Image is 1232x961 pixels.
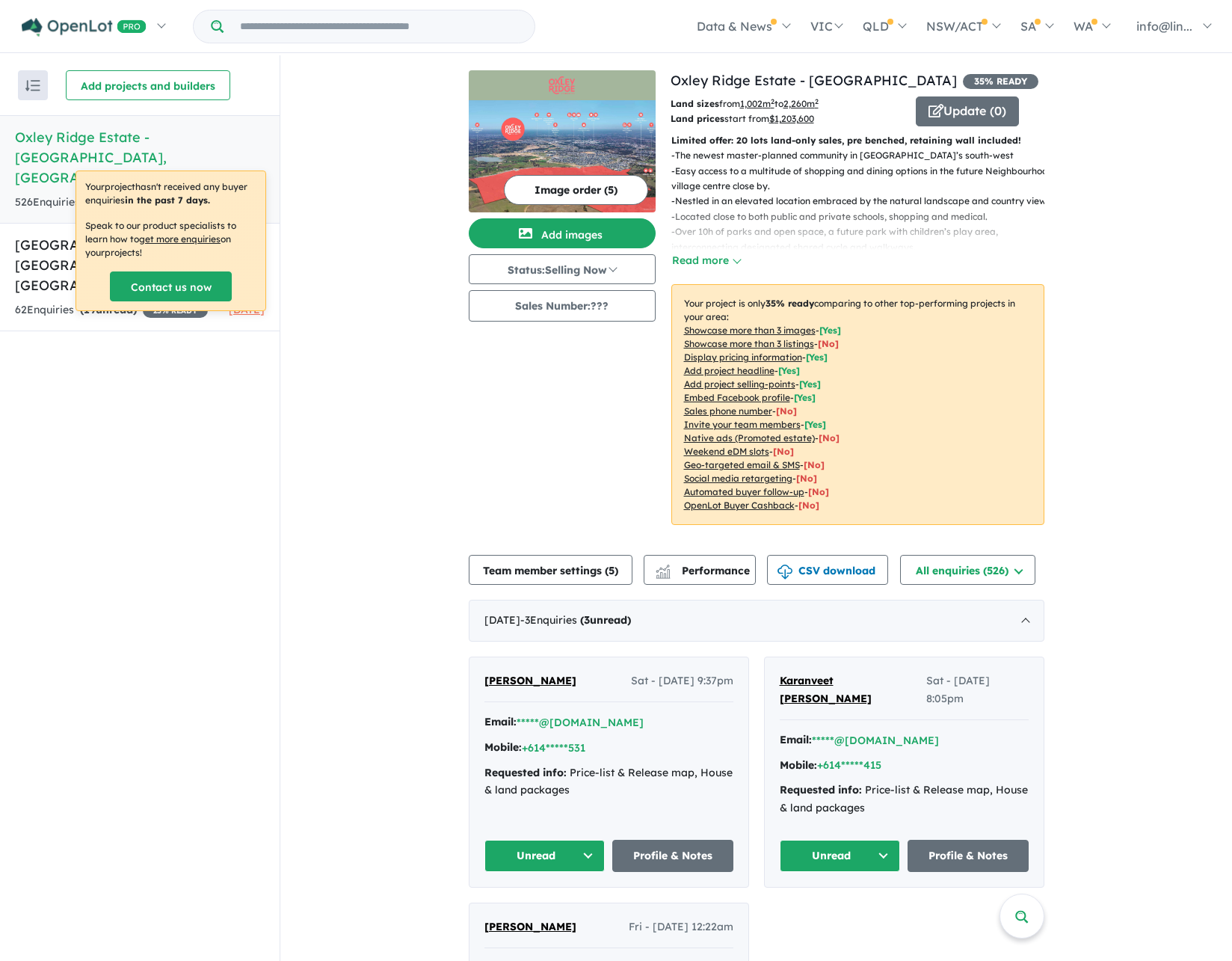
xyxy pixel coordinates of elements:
u: Native ads (Promoted estate) [684,432,815,443]
span: [No] [796,473,817,484]
div: 526 Enquir ies [15,194,222,212]
button: Performance [644,555,756,585]
p: Your project hasn't received any buyer enquiries [85,180,256,207]
span: [PERSON_NAME] [484,920,576,933]
strong: Requested info: [484,766,567,779]
p: from [671,96,905,111]
strong: ( unread) [80,303,137,316]
u: Geo-targeted email & SMS [684,459,800,470]
div: [DATE] [469,600,1044,642]
u: Showcase more than 3 listings [684,338,814,349]
strong: Email: [484,715,517,728]
b: in the past 7 days. [125,194,210,206]
span: [PERSON_NAME] [484,674,576,687]
img: Oxley Ridge Estate - Cobbitty Logo [475,76,650,94]
span: 19 [84,303,96,316]
span: [ Yes ] [819,325,841,336]
img: download icon [777,565,792,580]
p: - Easy access to a multitude of shopping and dining options in the future Neighbourhood village c... [671,164,1056,194]
img: Openlot PRO Logo White [22,18,147,37]
img: bar-chart.svg [656,569,671,579]
button: All enquiries (526) [900,555,1035,585]
span: [ Yes ] [804,419,826,430]
u: Add project headline [684,365,774,376]
span: [No] [798,500,819,511]
h5: [GEOGRAPHIC_DATA] - [GEOGRAPHIC_DATA] , [GEOGRAPHIC_DATA] [15,235,265,295]
button: Sales Number:??? [469,290,656,322]
span: Sat - [DATE] 9:37pm [631,672,733,690]
b: Land sizes [671,98,719,109]
button: Read more [671,252,742,269]
span: - 3 Enquir ies [520,613,631,627]
u: 2,260 m [783,98,819,109]
span: info@lin... [1136,19,1192,34]
span: Karanveet [PERSON_NAME] [780,674,872,705]
strong: Mobile: [484,740,522,754]
a: Profile & Notes [612,840,733,872]
p: - The newest master-planned community in [GEOGRAPHIC_DATA]’s south-west [671,148,1056,163]
button: Add images [469,218,656,248]
input: Try estate name, suburb, builder or developer [227,10,532,43]
span: [ Yes ] [794,392,816,403]
button: Unread [484,840,606,872]
a: Profile & Notes [908,840,1029,872]
button: Status:Selling Now [469,254,656,284]
u: Invite your team members [684,419,801,430]
span: Performance [658,564,750,577]
p: start from [671,111,905,126]
div: Price-list & Release map, House & land packages [484,764,733,800]
u: OpenLot Buyer Cashback [684,500,795,511]
a: [PERSON_NAME] [484,672,576,690]
span: [ No ] [818,338,839,349]
a: Oxley Ridge Estate - [GEOGRAPHIC_DATA] [671,72,957,89]
span: 5 [609,564,615,577]
img: sort.svg [25,80,40,91]
h5: Oxley Ridge Estate - [GEOGRAPHIC_DATA] , [GEOGRAPHIC_DATA] [15,127,265,188]
u: Sales phone number [684,405,772,417]
span: [DATE] [229,303,265,316]
u: $ 1,203,600 [769,113,814,124]
img: line-chart.svg [656,565,669,573]
b: 35 % ready [766,298,814,309]
p: Speak to our product specialists to learn how to on your projects ! [85,219,256,260]
u: Automated buyer follow-up [684,486,804,497]
span: 35 % READY [963,74,1038,89]
u: Display pricing information [684,351,802,363]
span: 3 [584,613,590,627]
a: Karanveet [PERSON_NAME] [780,672,926,708]
u: Showcase more than 3 images [684,325,816,336]
p: Limited offer: 20 lots land-only sales, pre benched, retaining wall included! [671,133,1044,148]
p: - Located close to both public and private schools, shopping and medical. [671,209,1056,224]
strong: Email: [780,733,812,746]
span: Fri - [DATE] 12:22am [629,918,733,936]
a: [PERSON_NAME] [484,918,576,936]
span: [No] [819,432,840,443]
div: Price-list & Release map, House & land packages [780,782,1029,817]
sup: 2 [815,97,819,105]
span: [No] [804,459,825,470]
p: - Nestled in an elevated location embraced by the natural landscape and country views [671,194,1056,209]
strong: ( unread) [580,613,631,627]
span: [ Yes ] [806,351,828,363]
u: 1,002 m [740,98,774,109]
span: [ No ] [776,405,797,417]
p: Your project is only comparing to other top-performing projects in your area: - - - - - - - - - -... [671,284,1044,525]
span: [No] [773,446,794,457]
button: Update (0) [916,96,1019,126]
p: - Over 10h of parks and open space, a future park with children’s play area, interconnecting desi... [671,224,1056,255]
a: Contact us now [110,271,232,301]
img: Oxley Ridge Estate - Cobbitty [469,100,656,212]
u: Social media retargeting [684,473,792,484]
button: Team member settings (5) [469,555,632,585]
span: [ Yes ] [799,378,821,390]
button: Image order (5) [504,175,648,205]
span: Sat - [DATE] 8:05pm [926,672,1029,708]
a: Oxley Ridge Estate - Cobbitty LogoOxley Ridge Estate - Cobbitty [469,70,656,212]
span: to [774,98,819,109]
strong: Requested info: [780,783,862,796]
span: [No] [808,486,829,497]
u: Weekend eDM slots [684,446,769,457]
b: Land prices [671,113,724,124]
sup: 2 [771,97,774,105]
u: Add project selling-points [684,378,795,390]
